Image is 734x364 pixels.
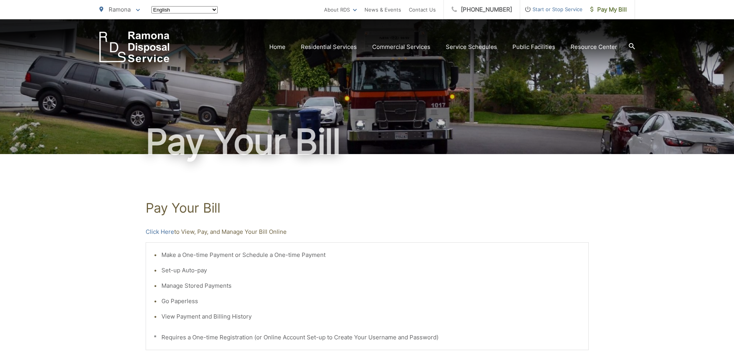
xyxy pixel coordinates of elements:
[161,281,581,290] li: Manage Stored Payments
[161,250,581,260] li: Make a One-time Payment or Schedule a One-time Payment
[269,42,286,52] a: Home
[364,5,401,14] a: News & Events
[109,6,131,13] span: Ramona
[590,5,627,14] span: Pay My Bill
[154,333,581,342] p: * Requires a One-time Registration (or Online Account Set-up to Create Your Username and Password)
[161,312,581,321] li: View Payment and Billing History
[99,122,635,161] h1: Pay Your Bill
[146,227,589,237] p: to View, Pay, and Manage Your Bill Online
[324,5,357,14] a: About RDS
[99,32,170,62] a: EDCD logo. Return to the homepage.
[146,227,174,237] a: Click Here
[409,5,436,14] a: Contact Us
[446,42,497,52] a: Service Schedules
[571,42,617,52] a: Resource Center
[512,42,555,52] a: Public Facilities
[372,42,430,52] a: Commercial Services
[161,297,581,306] li: Go Paperless
[301,42,357,52] a: Residential Services
[161,266,581,275] li: Set-up Auto-pay
[151,6,218,13] select: Select a language
[146,200,589,216] h1: Pay Your Bill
